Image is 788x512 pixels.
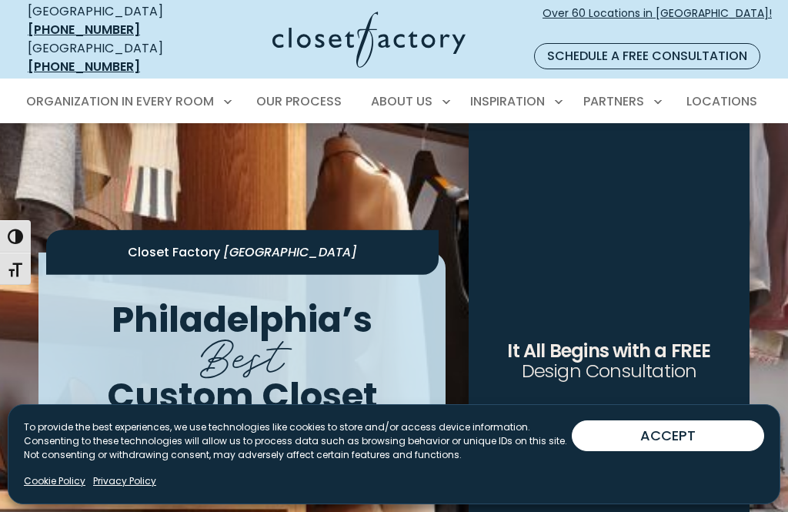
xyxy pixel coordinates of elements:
[28,58,140,75] a: [PHONE_NUMBER]
[28,39,195,76] div: [GEOGRAPHIC_DATA]
[583,92,644,110] span: Partners
[26,92,214,110] span: Organization in Every Room
[15,80,773,123] nav: Primary Menu
[112,294,372,344] span: Philadelphia’s
[686,92,757,110] span: Locations
[272,12,466,68] img: Closet Factory Logo
[256,92,342,110] span: Our Process
[470,92,545,110] span: Inspiration
[93,474,156,488] a: Privacy Policy
[572,420,764,451] button: ACCEPT
[24,420,572,462] p: To provide the best experiences, we use technologies like cookies to store and/or access device i...
[200,318,284,386] span: Best
[28,2,195,39] div: [GEOGRAPHIC_DATA]
[507,339,710,364] span: It All Begins with a FREE
[543,5,772,38] span: Over 60 Locations in [GEOGRAPHIC_DATA]!
[534,43,760,69] a: Schedule a Free Consultation
[128,243,220,261] span: Closet Factory
[223,243,357,261] span: [GEOGRAPHIC_DATA]
[522,358,697,383] span: Design Consultation
[24,474,85,488] a: Cookie Policy
[28,21,140,38] a: [PHONE_NUMBER]
[371,92,432,110] span: About Us
[107,370,378,460] span: Custom Closet Company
